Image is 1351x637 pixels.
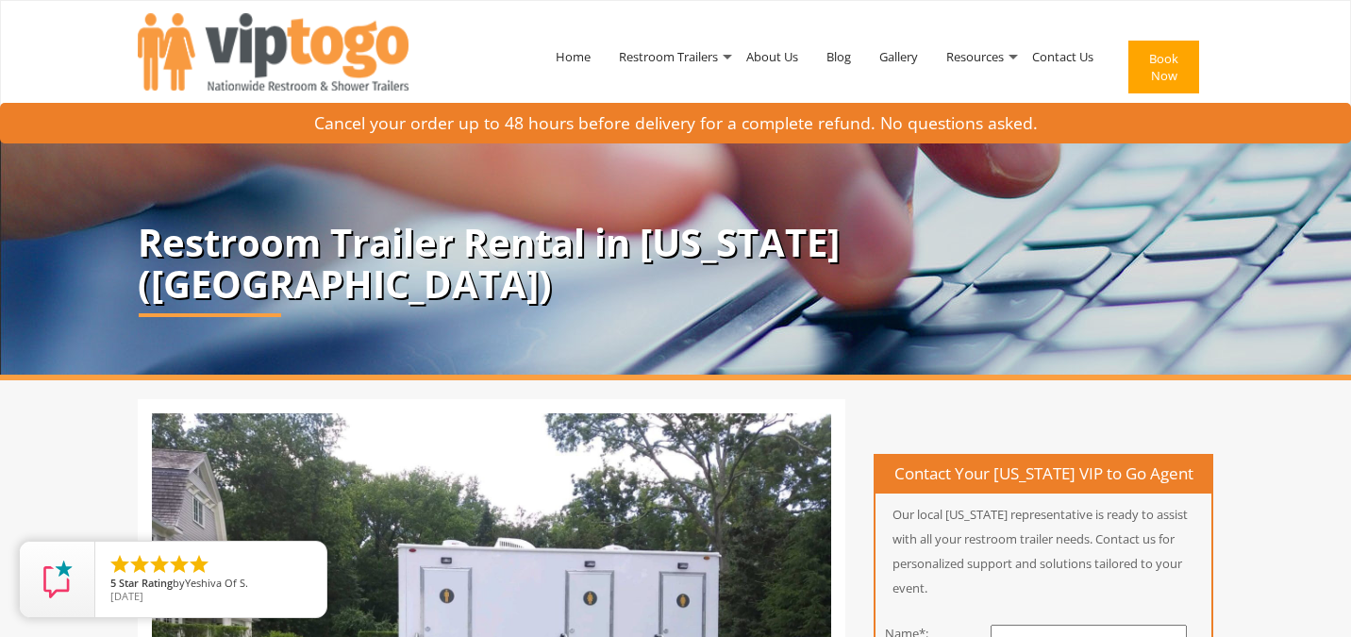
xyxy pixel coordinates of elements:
[148,553,171,576] li: 
[1128,41,1199,93] button: Book Now
[185,576,248,590] span: Yeshiva Of S.
[1276,562,1351,637] button: Live Chat
[876,456,1211,494] h4: Contact Your [US_STATE] VIP to Go Agent
[932,8,1018,106] a: Resources
[128,553,151,576] li: 
[732,8,812,106] a: About Us
[188,553,210,576] li: 
[39,561,76,598] img: Review Rating
[812,8,865,106] a: Blog
[865,8,932,106] a: Gallery
[542,8,605,106] a: Home
[110,576,116,590] span: 5
[138,222,1213,305] p: Restroom Trailer Rental in [US_STATE] ([GEOGRAPHIC_DATA])
[605,8,732,106] a: Restroom Trailers
[168,553,191,576] li: 
[138,13,409,91] img: VIPTOGO
[119,576,173,590] span: Star Rating
[1018,8,1108,106] a: Contact Us
[108,553,131,576] li: 
[876,502,1211,600] p: Our local [US_STATE] representative is ready to assist with all your restroom trailer needs. Cont...
[110,589,143,603] span: [DATE]
[110,578,311,591] span: by
[1108,8,1213,134] a: Book Now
